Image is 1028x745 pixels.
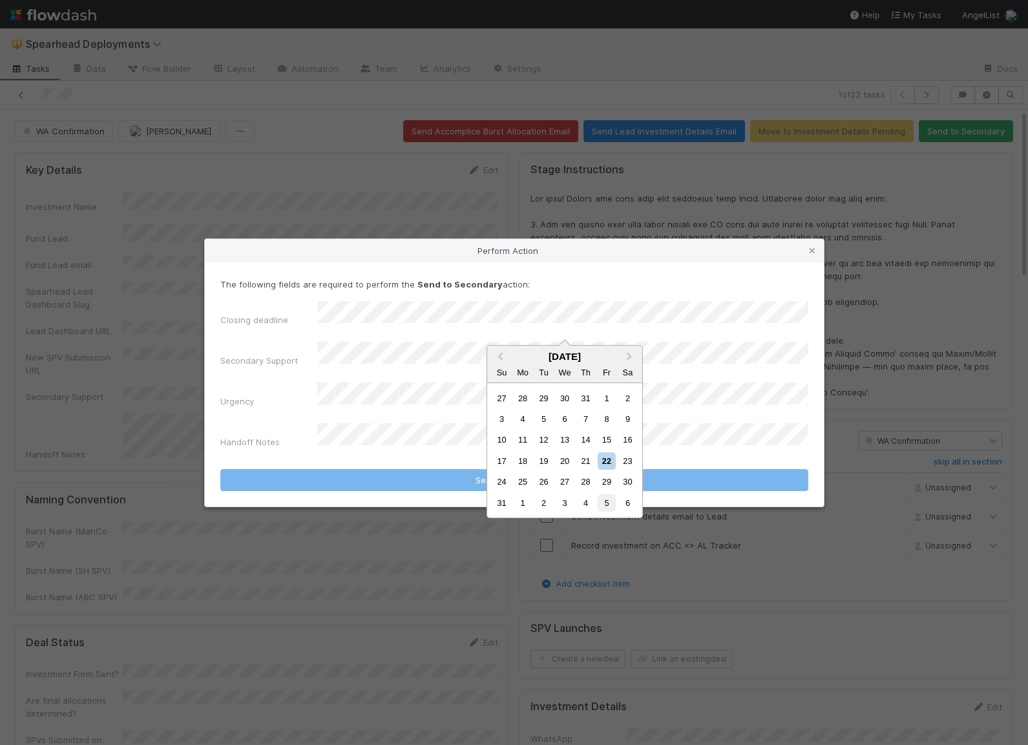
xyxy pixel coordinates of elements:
div: Choose Monday, August 11th, 2025 [514,431,532,448]
div: Choose Monday, August 18th, 2025 [514,452,532,470]
div: Choose Thursday, August 21st, 2025 [577,452,594,470]
button: Previous Month [488,347,509,368]
div: Choose Date [487,345,643,518]
label: Handoff Notes [220,435,280,448]
button: Send to Secondary [220,469,808,491]
div: Choose Sunday, August 3rd, 2025 [493,410,510,428]
strong: Send to Secondary [417,279,503,289]
div: Choose Friday, August 29th, 2025 [598,473,615,490]
div: Choose Sunday, August 10th, 2025 [493,431,510,448]
label: Urgency [220,395,254,408]
div: Choose Tuesday, July 29th, 2025 [535,390,552,407]
div: Choose Wednesday, September 3rd, 2025 [556,494,573,512]
div: Choose Saturday, August 9th, 2025 [619,410,636,428]
div: Choose Saturday, August 2nd, 2025 [619,390,636,407]
div: Saturday [619,364,636,381]
div: Monday [514,364,532,381]
div: Tuesday [535,364,552,381]
div: Choose Friday, August 22nd, 2025 [598,452,615,470]
div: Choose Sunday, August 24th, 2025 [493,473,510,490]
div: Choose Wednesday, August 6th, 2025 [556,410,573,428]
div: Choose Sunday, August 31st, 2025 [493,494,510,512]
div: Choose Wednesday, August 20th, 2025 [556,452,573,470]
label: Closing deadline [220,313,288,326]
div: Choose Sunday, July 27th, 2025 [493,390,510,407]
div: Choose Friday, September 5th, 2025 [598,494,615,512]
div: Choose Saturday, September 6th, 2025 [619,494,636,512]
div: Choose Monday, August 4th, 2025 [514,410,532,428]
div: Choose Saturday, August 30th, 2025 [619,473,636,490]
div: Choose Wednesday, July 30th, 2025 [556,390,573,407]
div: Choose Tuesday, August 12th, 2025 [535,431,552,448]
div: Choose Monday, September 1st, 2025 [514,494,532,512]
div: Sunday [493,364,510,381]
div: Choose Thursday, August 28th, 2025 [577,473,594,490]
div: Perform Action [205,239,824,262]
div: Choose Monday, August 25th, 2025 [514,473,532,490]
div: Choose Saturday, August 23rd, 2025 [619,452,636,470]
div: Choose Thursday, September 4th, 2025 [577,494,594,512]
label: Secondary Support [220,354,298,367]
div: Choose Thursday, August 7th, 2025 [577,410,594,428]
button: Next Month [620,347,641,368]
div: Choose Tuesday, August 19th, 2025 [535,452,552,470]
div: Choose Monday, July 28th, 2025 [514,390,532,407]
div: Choose Thursday, July 31st, 2025 [577,390,594,407]
div: Choose Tuesday, September 2nd, 2025 [535,494,552,512]
div: Choose Thursday, August 14th, 2025 [577,431,594,448]
div: Friday [598,364,615,381]
div: Choose Wednesday, August 13th, 2025 [556,431,573,448]
div: Choose Tuesday, August 5th, 2025 [535,410,552,428]
div: Choose Friday, August 8th, 2025 [598,410,615,428]
div: Wednesday [556,364,573,381]
div: Month August, 2025 [491,388,638,514]
div: Choose Friday, August 15th, 2025 [598,431,615,448]
div: Choose Tuesday, August 26th, 2025 [535,473,552,490]
p: The following fields are required to perform the action: [220,278,808,291]
div: Choose Saturday, August 16th, 2025 [619,431,636,448]
div: Choose Wednesday, August 27th, 2025 [556,473,573,490]
div: [DATE] [487,351,642,362]
div: Thursday [577,364,594,381]
div: Choose Sunday, August 17th, 2025 [493,452,510,470]
div: Choose Friday, August 1st, 2025 [598,390,615,407]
